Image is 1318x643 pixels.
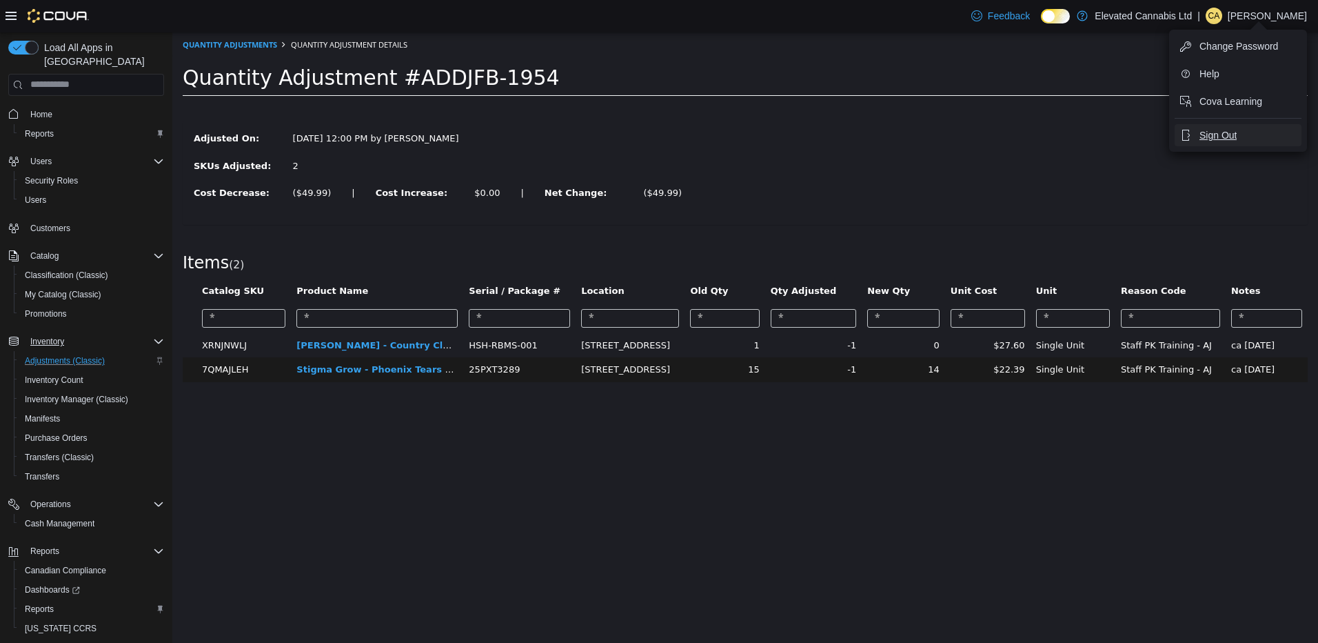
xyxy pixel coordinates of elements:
[409,332,498,342] span: [STREET_ADDRESS]
[409,308,498,318] span: [STREET_ADDRESS]
[1175,124,1301,146] button: Sign Out
[19,468,65,485] a: Transfers
[773,301,858,326] td: $27.60
[19,410,65,427] a: Manifests
[19,601,164,617] span: Reports
[988,9,1030,23] span: Feedback
[1199,39,1278,53] span: Change Password
[19,620,164,637] span: Washington CCRS
[24,301,119,326] td: XRNJNWLJ
[19,391,134,408] a: Inventory Manager (Classic)
[124,308,472,318] a: [PERSON_NAME] - Country Club Aero Hash Vangyptian LTO (Hash 2g)
[25,219,164,237] span: Customers
[14,580,170,600] a: Dashboards
[593,301,690,326] td: -1
[110,99,298,113] div: [DATE] 12:00 PM by [PERSON_NAME]
[14,619,170,638] button: [US_STATE] CCRS
[14,448,170,467] button: Transfers (Classic)
[1175,63,1301,85] button: Help
[19,306,72,322] a: Promotions
[689,325,773,350] td: 14
[14,370,170,390] button: Inventory Count
[19,515,100,532] a: Cash Management
[19,353,164,369] span: Adjustments (Classic)
[25,175,78,186] span: Security Roles
[1175,35,1301,57] button: Change Password
[943,325,1053,350] td: Staff PK Training - AJ
[1095,8,1192,24] p: Elevated Cannabis Ltd
[19,126,164,142] span: Reports
[10,7,105,17] a: Quantity Adjustments
[19,430,164,446] span: Purchase Orders
[14,124,170,144] button: Reports
[25,452,94,463] span: Transfers (Classic)
[193,154,292,168] label: Cost Increase:
[30,499,71,510] span: Operations
[10,221,57,240] span: Items
[25,106,58,123] a: Home
[30,250,59,261] span: Catalog
[19,430,93,446] a: Purchase Orders
[30,156,52,167] span: Users
[30,546,59,557] span: Reports
[28,9,89,23] img: Cova
[14,409,170,428] button: Manifests
[169,154,192,168] label: |
[695,252,740,266] button: New Qty
[19,267,114,284] a: Classification (Classic)
[19,192,52,208] a: Users
[14,285,170,304] button: My Catalog (Classic)
[25,518,94,529] span: Cash Management
[10,33,387,57] span: Quantity Adjustment #ADDJFB-1954
[966,2,1035,30] a: Feedback
[25,195,46,206] span: Users
[14,351,170,370] button: Adjustments (Classic)
[25,220,76,237] a: Customers
[1041,9,1070,23] input: Dark Mode
[949,252,1017,266] button: Reason Code
[14,467,170,486] button: Transfers
[689,301,773,326] td: 0
[19,372,89,388] a: Inventory Count
[19,267,164,284] span: Classification (Classic)
[3,495,170,514] button: Operations
[409,252,454,266] button: Location
[19,172,164,189] span: Security Roles
[19,620,102,637] a: [US_STATE] CCRS
[19,515,164,532] span: Cash Management
[19,192,164,208] span: Users
[3,542,170,561] button: Reports
[19,353,110,369] a: Adjustments (Classic)
[512,301,592,326] td: 1
[30,252,94,266] button: Catalog SKU
[25,543,164,560] span: Reports
[25,248,164,264] span: Catalog
[19,562,112,579] a: Canadian Compliance
[19,286,164,303] span: My Catalog (Classic)
[1197,8,1200,24] p: |
[25,333,164,350] span: Inventory
[119,7,235,17] span: Quantity Adjustment Details
[296,252,391,266] button: Serial / Package #
[19,286,107,303] a: My Catalog (Classic)
[25,270,108,281] span: Classification (Classic)
[11,127,110,141] label: SKUs Adjusted:
[19,410,164,427] span: Manifests
[19,601,59,617] a: Reports
[593,325,690,350] td: -1
[1199,95,1262,108] span: Cova Learning
[19,582,85,598] a: Dashboards
[25,355,105,366] span: Adjustments (Classic)
[302,154,327,168] div: $0.00
[14,561,170,580] button: Canadian Compliance
[14,390,170,409] button: Inventory Manager (Classic)
[25,153,57,170] button: Users
[30,109,52,120] span: Home
[19,449,164,466] span: Transfers (Classic)
[19,391,164,408] span: Inventory Manager (Classic)
[25,106,164,123] span: Home
[598,252,667,266] button: Qty Adjusted
[943,301,1053,326] td: Staff PK Training - AJ
[61,226,68,239] span: 2
[30,223,70,234] span: Customers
